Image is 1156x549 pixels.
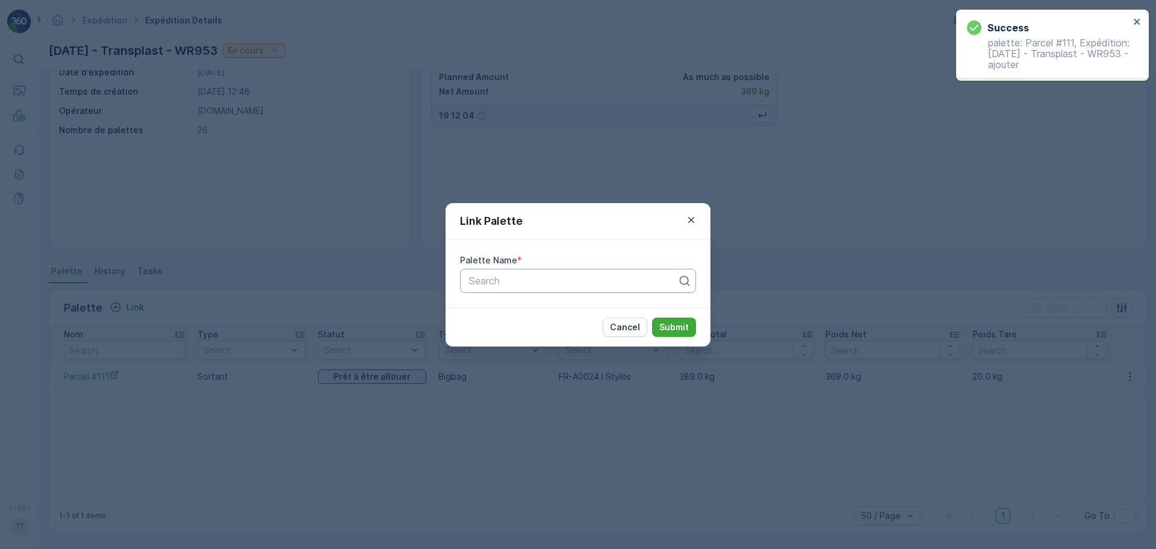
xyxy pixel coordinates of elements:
[987,20,1029,35] h3: Success
[659,321,689,333] p: Submit
[652,318,696,337] button: Submit
[603,318,647,337] button: Cancel
[610,321,640,333] p: Cancel
[469,274,677,288] p: Search
[460,213,523,230] p: Link Palette
[1133,17,1142,28] button: close
[460,255,517,265] label: Palette Name
[967,37,1130,70] p: palette: Parcel #111, Expédition: [DATE] - Transplast - WR953 - ajouter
